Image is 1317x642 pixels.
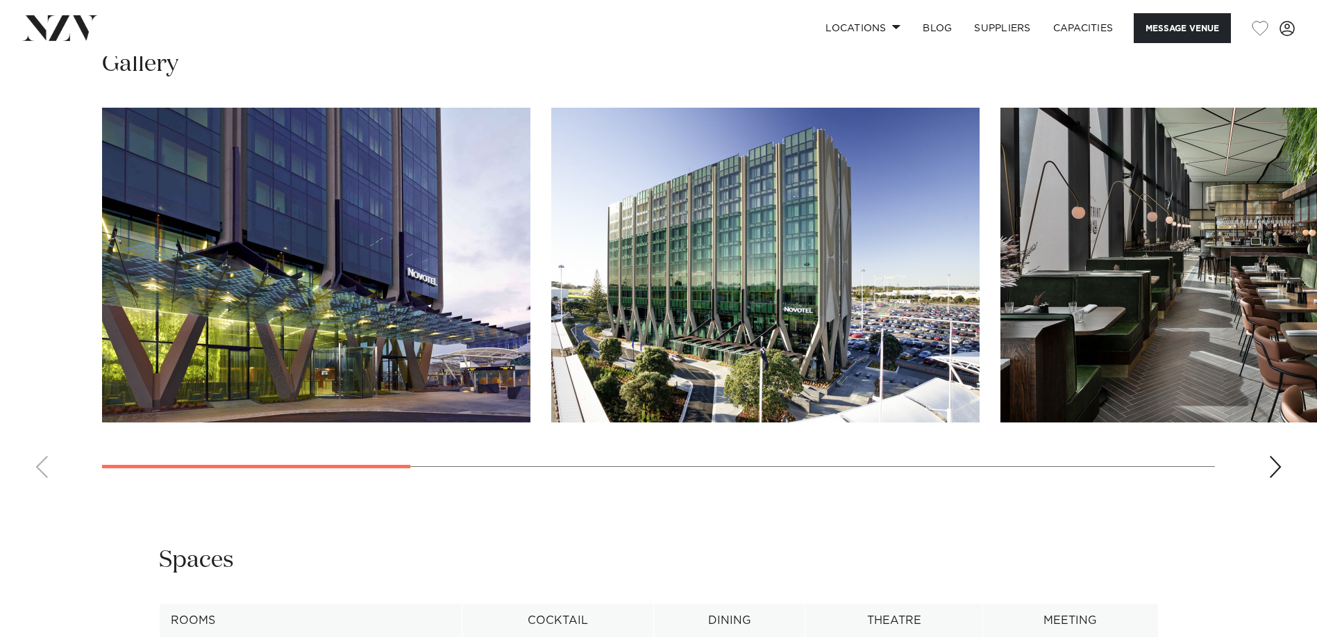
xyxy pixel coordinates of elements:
img: Exterior of Novotel Auckland Airport [102,108,530,422]
a: Capacities [1042,13,1125,43]
swiper-slide: 2 / 9 [551,108,980,422]
a: BLOG [912,13,963,43]
swiper-slide: 1 / 9 [102,108,530,422]
img: View of Auckland Airport hotel from above [551,108,980,422]
img: nzv-logo.png [22,15,98,40]
th: Cocktail [462,604,654,638]
th: Dining [654,604,805,638]
th: Theatre [805,604,982,638]
th: Rooms [159,604,462,638]
button: Message Venue [1134,13,1231,43]
a: SUPPLIERS [963,13,1041,43]
a: Locations [814,13,912,43]
h2: Spaces [159,545,234,576]
th: Meeting [982,604,1158,638]
h2: Gallery [102,49,178,80]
